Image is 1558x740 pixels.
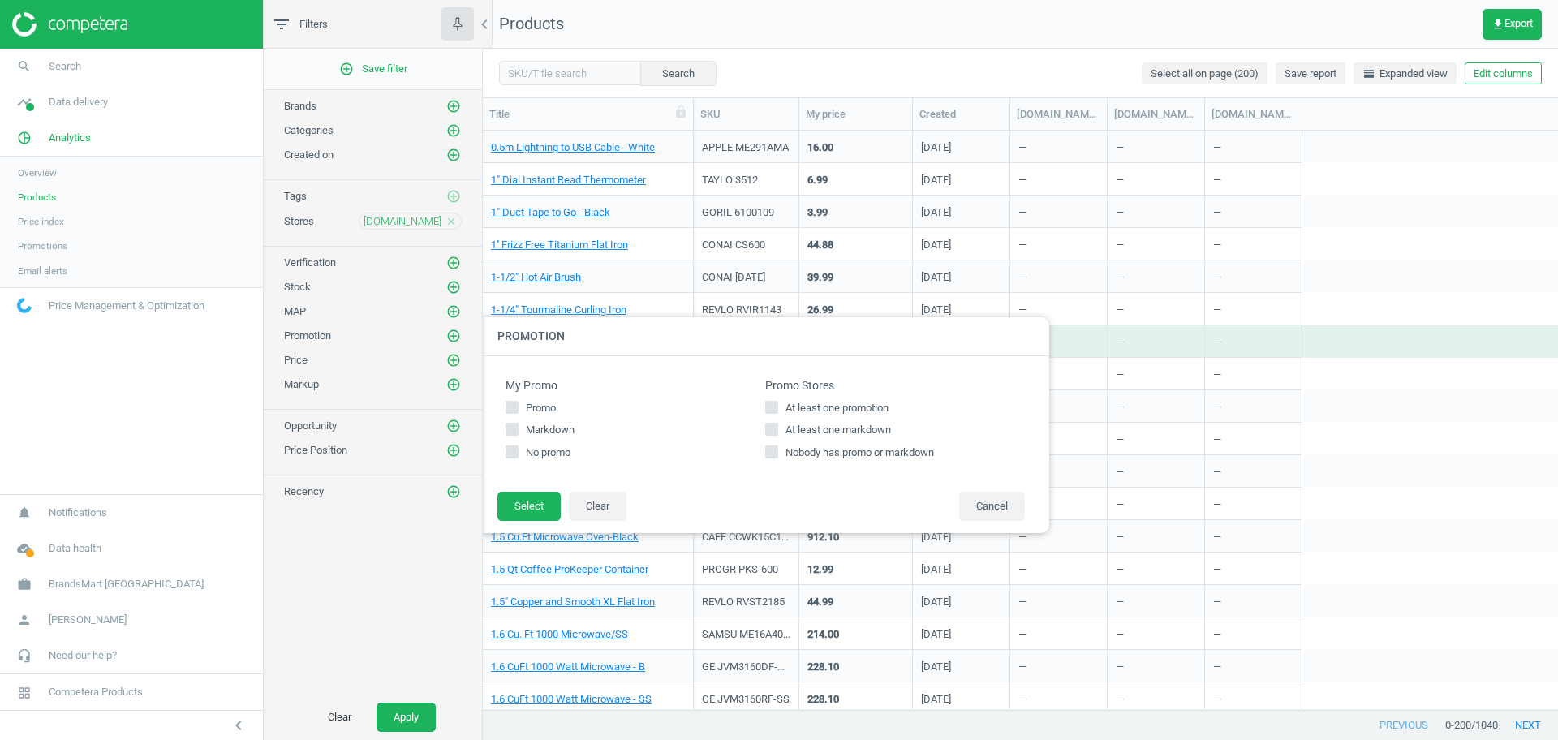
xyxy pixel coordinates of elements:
span: Brands [284,100,316,112]
i: add_circle_outline [446,329,461,343]
i: add_circle_outline [446,280,461,295]
button: add_circle_outline [445,484,462,500]
span: Analytics [49,131,91,145]
span: Price index [18,215,64,228]
i: pie_chart_outlined [9,123,40,153]
i: notifications [9,497,40,528]
i: add_circle_outline [446,304,461,319]
i: add_circle_outline [446,123,461,138]
i: search [9,51,40,82]
button: add_circle_outline [445,376,462,393]
span: Need our help? [49,648,117,663]
span: Search [49,59,81,74]
span: Promotion [284,329,331,342]
i: chevron_left [475,15,494,34]
i: add_circle_outline [446,256,461,270]
i: add_circle_outline [446,419,461,433]
i: cloud_done [9,533,40,564]
span: Stores [284,215,314,227]
img: ajHJNr6hYgQAAAAASUVORK5CYII= [12,12,127,37]
span: Data health [49,541,101,556]
button: add_circle_outlineSave filter [264,53,482,85]
span: Stock [284,281,311,293]
i: timeline [9,87,40,118]
span: Price Management & Optimization [49,299,204,313]
button: add_circle_outline [445,147,462,163]
span: Tags [284,190,307,202]
span: Price Position [284,444,347,456]
button: Apply [377,703,436,732]
i: headset_mic [9,640,40,671]
span: Overview [18,166,57,179]
i: add_circle_outline [446,189,461,204]
i: add_circle_outline [446,377,461,392]
span: [PERSON_NAME] [49,613,127,627]
button: Clear [311,703,368,732]
span: Created on [284,148,334,161]
i: work [9,569,40,600]
button: add_circle_outline [445,303,462,320]
span: Data delivery [49,95,108,110]
span: Categories [284,124,334,136]
button: add_circle_outline [445,98,462,114]
i: add_circle_outline [446,148,461,162]
button: add_circle_outline [445,123,462,139]
i: add_circle_outline [446,99,461,114]
span: MAP [284,305,306,317]
span: BrandsMart [GEOGRAPHIC_DATA] [49,577,204,592]
span: Notifications [49,506,107,520]
span: Products [18,191,56,204]
button: chevron_left [218,715,259,736]
i: filter_list [272,15,291,34]
i: add_circle_outline [446,443,461,458]
button: add_circle_outline [445,352,462,368]
button: add_circle_outline [445,279,462,295]
span: Competera Products [49,685,143,699]
i: close [445,216,457,227]
span: Save filter [339,62,407,76]
button: add_circle_outline [445,328,462,344]
span: Recency [284,485,324,497]
i: add_circle_outline [339,62,354,76]
span: Price [284,354,308,366]
img: wGWNvw8QSZomAAAAABJRU5ErkJggg== [17,298,32,313]
span: Markup [284,378,319,390]
button: add_circle_outline [445,418,462,434]
i: add_circle_outline [446,484,461,499]
span: Filters [299,17,328,32]
span: [DOMAIN_NAME] [364,214,441,229]
i: chevron_left [229,716,248,735]
button: add_circle_outline [445,442,462,458]
span: Email alerts [18,265,67,277]
i: person [9,604,40,635]
button: add_circle_outline [445,255,462,271]
span: Opportunity [284,419,337,432]
i: add_circle_outline [446,353,461,368]
button: add_circle_outline [445,188,462,204]
span: Promotions [18,239,67,252]
span: Verification [284,256,336,269]
h4: Promotion [481,317,1049,355]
